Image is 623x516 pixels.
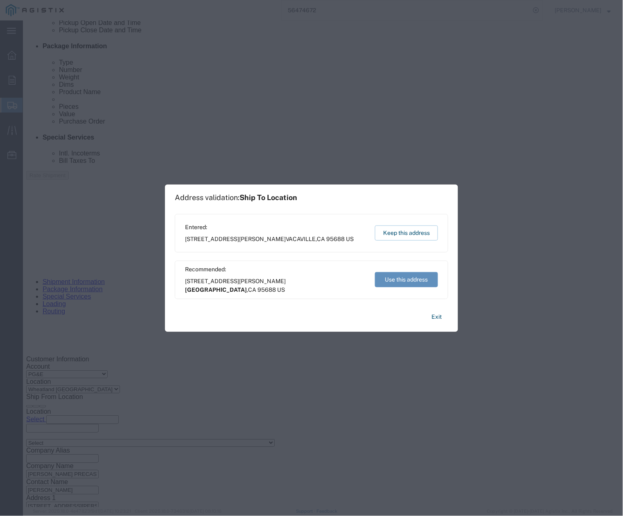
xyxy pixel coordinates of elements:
button: Keep this address [375,225,438,241]
span: [GEOGRAPHIC_DATA] [185,286,247,293]
h1: Address validation: [175,193,297,202]
span: CA [248,286,256,293]
span: Recommended: [185,265,367,274]
span: 95688 [257,286,276,293]
button: Use this address [375,272,438,287]
span: US [277,286,285,293]
span: VACAVILLE [286,236,316,242]
span: [STREET_ADDRESS][PERSON_NAME] , [185,277,367,294]
span: Entered: [185,223,354,232]
span: US [346,236,354,242]
span: Ship To Location [239,193,297,202]
span: 95688 [326,236,345,242]
span: [STREET_ADDRESS][PERSON_NAME] , [185,235,354,243]
span: CA [317,236,325,242]
button: Exit [425,310,448,324]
